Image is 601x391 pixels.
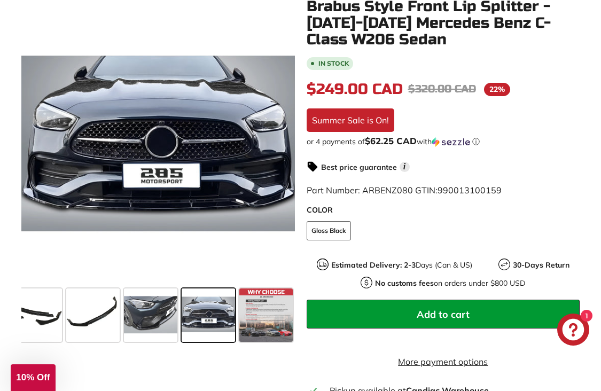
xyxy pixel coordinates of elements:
[307,136,580,147] div: or 4 payments of with
[400,162,410,172] span: i
[331,260,472,271] p: Days (Can & US)
[432,137,470,147] img: Sezzle
[365,135,417,146] span: $62.25 CAD
[554,314,592,348] inbox-online-store-chat: Shopify online store chat
[307,185,502,195] span: Part Number: ARBENZ080 GTIN:
[307,136,580,147] div: or 4 payments of$62.25 CADwithSezzle Click to learn more about Sezzle
[307,205,580,216] label: COLOR
[484,83,510,96] span: 22%
[321,162,397,172] strong: Best price guarantee
[408,82,476,96] span: $320.00 CAD
[318,60,349,67] b: In stock
[375,278,525,289] p: on orders under $800 USD
[438,185,502,195] span: 990013100159
[417,308,470,320] span: Add to cart
[307,108,394,132] div: Summer Sale is On!
[307,300,580,329] button: Add to cart
[307,355,580,368] a: More payment options
[16,372,50,382] span: 10% Off
[11,364,56,391] div: 10% Off
[375,278,434,288] strong: No customs fees
[331,260,416,270] strong: Estimated Delivery: 2-3
[513,260,569,270] strong: 30-Days Return
[307,80,403,98] span: $249.00 CAD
